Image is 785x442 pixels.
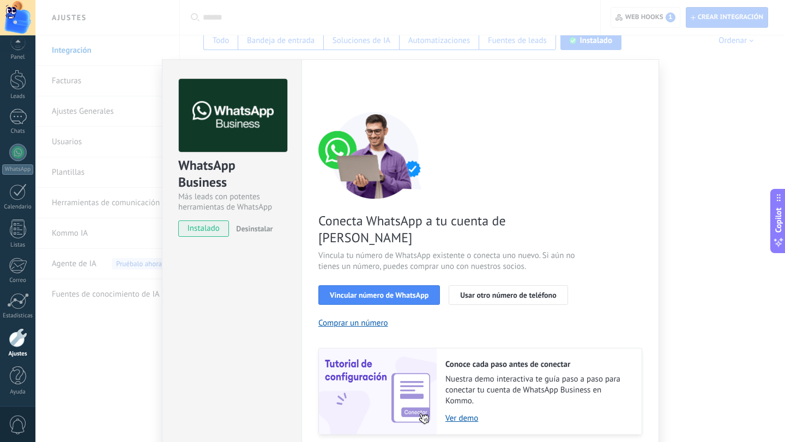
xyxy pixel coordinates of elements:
span: Conecta WhatsApp a tu cuenta de [PERSON_NAME] [318,212,578,246]
span: Copilot [773,208,784,233]
img: connect number [318,112,433,199]
span: Nuestra demo interactiva te guía paso a paso para conectar tu cuenta de WhatsApp Business en Kommo. [445,374,631,407]
img: logo_main.png [179,79,287,152]
div: WhatsApp [2,164,33,175]
div: Ajustes [2,351,34,358]
h2: Conoce cada paso antes de conectar [445,359,631,370]
div: Panel [2,54,34,61]
span: Usar otro número de teléfono [460,291,556,299]
span: Desinstalar [236,224,273,234]
div: Más leads con potentes herramientas de WhatsApp [178,192,286,212]
a: Ver demo [445,413,631,423]
div: Listas [2,242,34,249]
div: Ayuda [2,389,34,396]
div: Estadísticas [2,312,34,320]
div: Leads [2,93,34,100]
div: Calendario [2,204,34,211]
button: Vincular número de WhatsApp [318,285,440,305]
div: WhatsApp Business [178,157,286,192]
span: Vincula tu número de WhatsApp existente o conecta uno nuevo. Si aún no tienes un número, puedes c... [318,250,578,272]
div: Chats [2,128,34,135]
span: Vincular número de WhatsApp [330,291,428,299]
button: Usar otro número de teléfono [449,285,567,305]
button: Desinstalar [232,220,273,237]
button: Comprar un número [318,318,388,328]
span: instalado [179,220,228,237]
div: Correo [2,277,34,284]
